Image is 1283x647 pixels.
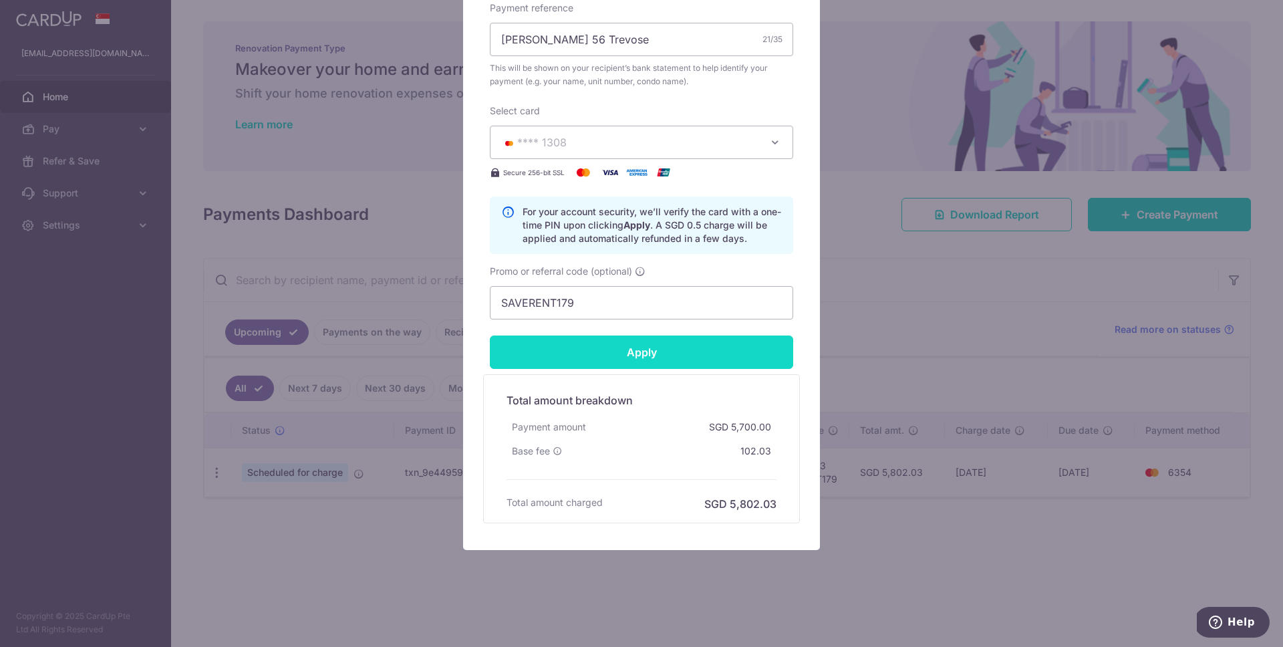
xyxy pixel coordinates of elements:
span: Secure 256-bit SSL [503,167,565,178]
h6: SGD 5,802.03 [704,496,776,512]
label: Select card [490,104,540,118]
img: American Express [623,164,650,180]
span: Base fee [512,444,550,458]
b: Apply [623,219,650,231]
span: Promo or referral code (optional) [490,265,632,278]
img: MASTERCARD [501,138,517,148]
h6: Total amount charged [507,496,603,509]
label: Payment reference [490,1,573,15]
img: Visa [597,164,623,180]
div: 21/35 [762,33,782,46]
iframe: Opens a widget where you can find more information [1197,607,1270,640]
div: Payment amount [507,415,591,439]
div: SGD 5,700.00 [704,415,776,439]
input: Apply [490,336,793,369]
h5: Total amount breakdown [507,392,776,408]
img: Mastercard [570,164,597,180]
span: This will be shown on your recipient’s bank statement to help identify your payment (e.g. your na... [490,61,793,88]
p: For your account security, we’ll verify the card with a one-time PIN upon clicking . A SGD 0.5 ch... [523,205,782,245]
img: UnionPay [650,164,677,180]
div: 102.03 [735,439,776,463]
